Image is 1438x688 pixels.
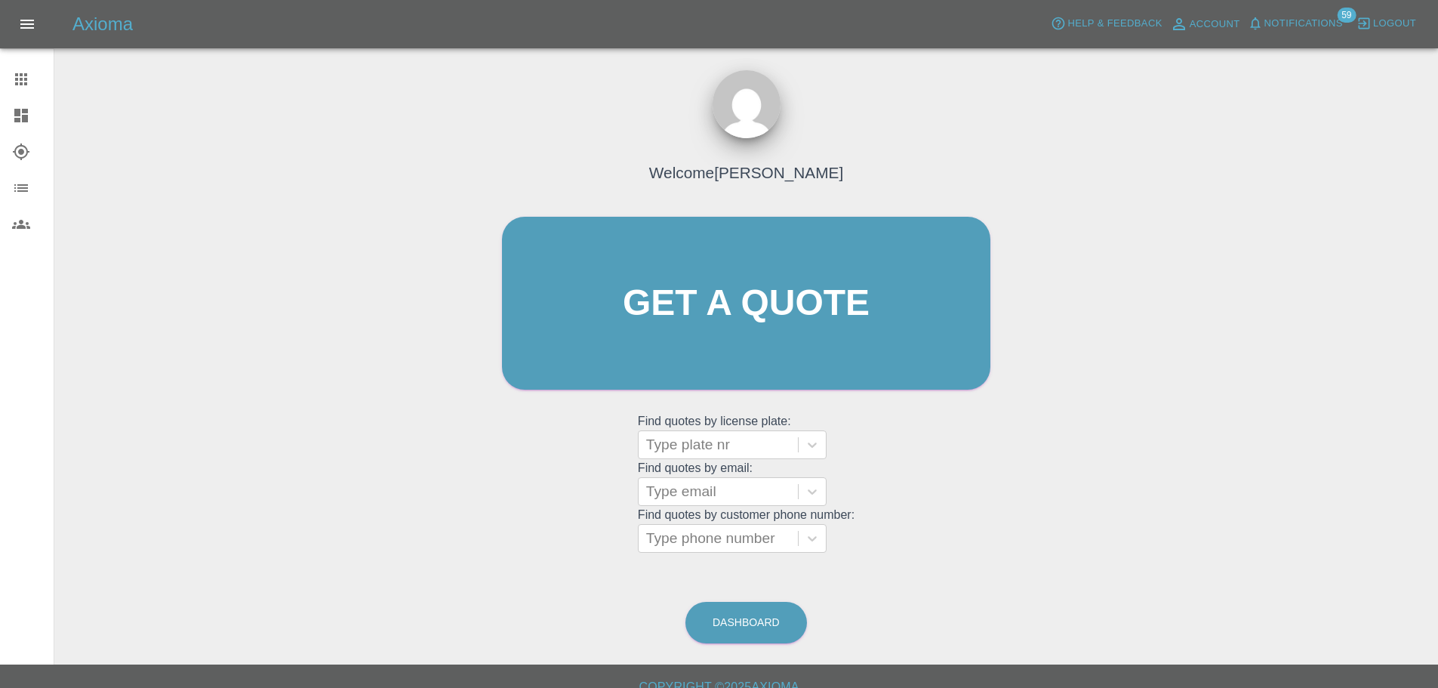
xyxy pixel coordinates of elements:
[1264,15,1343,32] span: Notifications
[685,602,807,643] a: Dashboard
[72,12,133,36] h5: Axioma
[1337,8,1356,23] span: 59
[649,161,843,184] h4: Welcome [PERSON_NAME]
[638,415,854,459] grid: Find quotes by license plate:
[1353,12,1420,35] button: Logout
[1244,12,1347,35] button: Notifications
[502,217,990,390] a: Get a quote
[1067,15,1162,32] span: Help & Feedback
[638,461,854,506] grid: Find quotes by email:
[1373,15,1416,32] span: Logout
[1166,12,1244,36] a: Account
[638,508,854,553] grid: Find quotes by customer phone number:
[9,6,45,42] button: Open drawer
[1047,12,1165,35] button: Help & Feedback
[1190,16,1240,33] span: Account
[713,70,781,138] img: ...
